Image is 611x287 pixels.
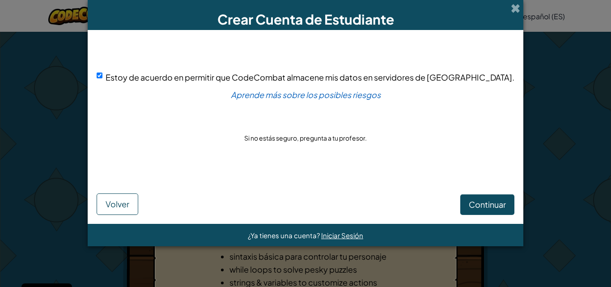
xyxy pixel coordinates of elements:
input: Estoy de acuerdo en permitir que CodeCombat almacene mis datos en servidores de [GEOGRAPHIC_DATA]. [97,73,102,78]
span: Volver [106,199,129,209]
span: Continuar [469,199,506,210]
a: Iniciar Sesión [321,231,363,240]
span: ¿Ya tienes una cuenta? [248,231,321,240]
a: Aprende más sobre los posibles riesgos [231,90,381,100]
span: Estoy de acuerdo en permitir que CodeCombat almacene mis datos en servidores de [GEOGRAPHIC_DATA]. [106,72,514,82]
button: Continuar [460,194,514,215]
p: Si no estás seguro, pregunta a tu profesor. [244,133,367,142]
button: Volver [97,193,138,215]
span: Crear Cuenta de Estudiante [217,11,394,28]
